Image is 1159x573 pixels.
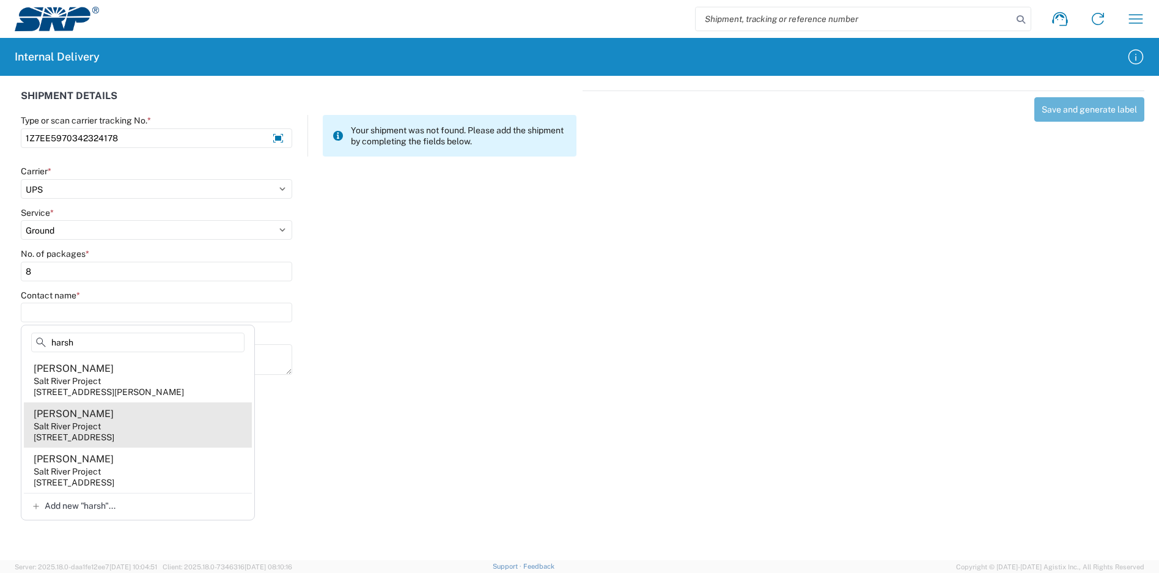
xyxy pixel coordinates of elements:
div: Salt River Project [34,421,101,432]
label: Carrier [21,166,51,177]
label: Type or scan carrier tracking No. [21,115,151,126]
img: srp [15,7,99,31]
a: Support [493,563,523,570]
h2: Internal Delivery [15,50,100,64]
span: Copyright © [DATE]-[DATE] Agistix Inc., All Rights Reserved [956,561,1144,572]
input: Shipment, tracking or reference number [696,7,1012,31]
span: [DATE] 08:10:16 [245,563,292,571]
div: [STREET_ADDRESS] [34,432,114,443]
span: [DATE] 10:04:51 [109,563,157,571]
div: Salt River Project [34,375,101,386]
a: Feedback [523,563,554,570]
label: Contact name [21,290,80,301]
span: Client: 2025.18.0-7346316 [163,563,292,571]
span: Server: 2025.18.0-daa1fe12ee7 [15,563,157,571]
div: [STREET_ADDRESS] [34,477,114,488]
div: [STREET_ADDRESS][PERSON_NAME] [34,386,184,397]
span: Your shipment was not found. Please add the shipment by completing the fields below. [351,125,567,147]
span: Add new "harsh"... [45,500,116,511]
div: [PERSON_NAME] [34,453,114,466]
label: Service [21,207,54,218]
div: Salt River Project [34,466,101,477]
div: [PERSON_NAME] [34,362,114,375]
div: SHIPMENT DETAILS [21,91,576,115]
label: No. of packages [21,248,89,259]
div: [PERSON_NAME] [34,407,114,421]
